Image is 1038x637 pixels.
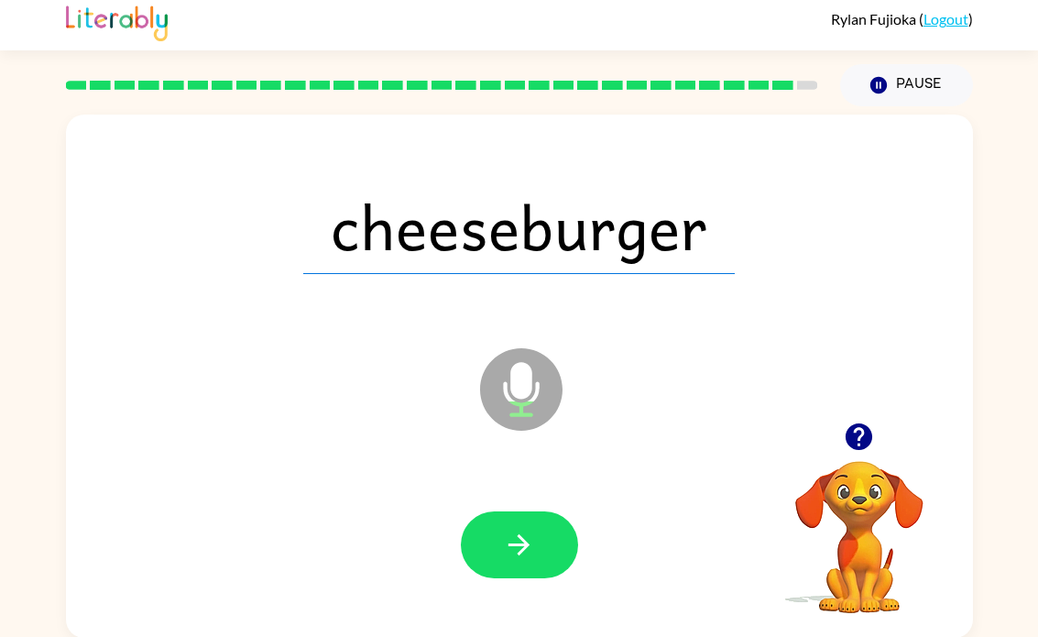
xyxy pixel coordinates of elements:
[303,179,735,274] span: cheeseburger
[831,10,919,27] span: Rylan Fujioka
[768,433,951,616] video: Your browser must support playing .mp4 files to use Literably. Please try using another browser.
[923,10,968,27] a: Logout
[840,64,973,106] button: Pause
[66,1,168,41] img: Literably
[831,10,973,27] div: ( )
